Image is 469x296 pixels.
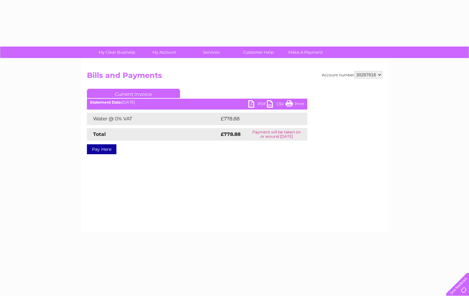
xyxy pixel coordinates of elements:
div: [DATE] [87,100,307,105]
h2: Bills and Payments [87,71,382,83]
td: Water @ 0% VAT [87,113,219,125]
div: Account number [322,71,382,78]
td: Payment will be taken on or around [DATE] [246,128,307,141]
a: My Clear Business [91,47,142,58]
a: Services [186,47,237,58]
a: PDF [248,100,267,109]
a: Make A Payment [280,47,331,58]
td: £778.88 [219,113,296,125]
a: Current Invoice [87,89,180,98]
strong: Total [93,131,106,137]
a: Customer Help [233,47,284,58]
a: My Account [138,47,190,58]
a: CSV [267,100,286,109]
b: Statement Date: [90,100,122,105]
a: Pay Here [87,144,116,154]
a: Print [286,100,304,109]
strong: £778.88 [221,131,241,137]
